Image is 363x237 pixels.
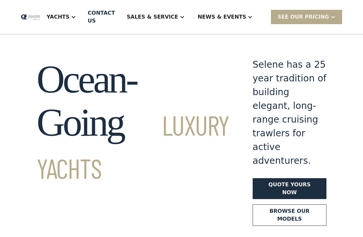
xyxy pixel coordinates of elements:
img: logo [21,14,40,20]
div: Selene has a 25 year tradition of building elegant, long-range cruising trawlers for active adven... [253,58,326,168]
div: SEE Our Pricing [271,10,342,24]
div: News & EVENTS [191,4,260,30]
div: Sales & Service [127,13,178,21]
div: Yachts [47,13,70,21]
div: SEE Our Pricing [277,13,329,21]
span: Luxury Yachts [37,108,229,184]
div: Contact US [88,9,115,25]
div: News & EVENTS [198,13,246,21]
h1: Ocean-Going [37,58,229,187]
a: Browse our models [253,204,326,226]
div: Sales & Service [120,4,191,30]
a: Quote yours now [253,178,326,199]
div: Yachts [40,4,83,30]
